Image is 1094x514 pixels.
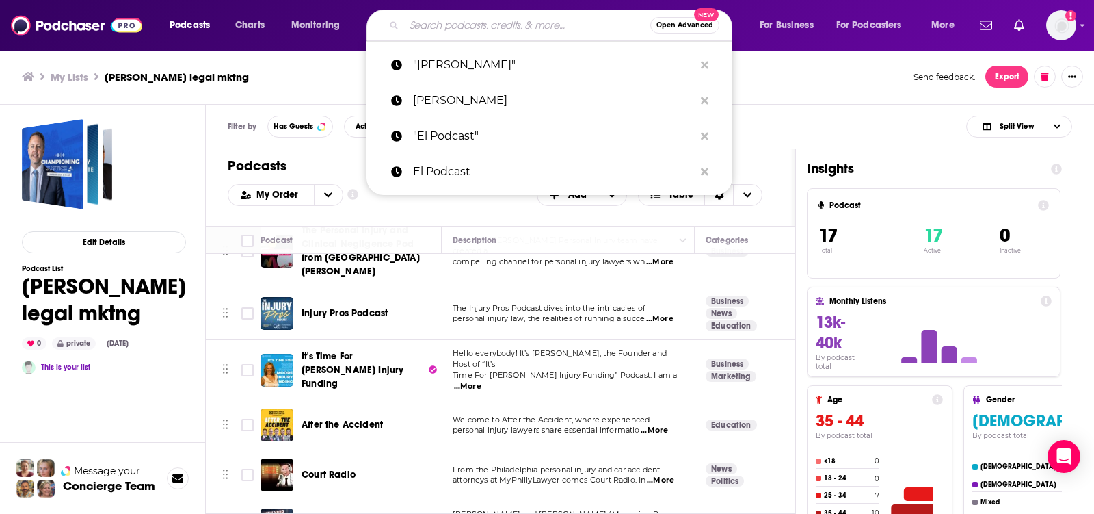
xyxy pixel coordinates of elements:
[922,14,972,36] button: open menu
[980,498,1060,506] h4: Mixed
[302,418,383,432] a: After the Accident
[974,14,998,37] a: Show notifications dropdown
[1046,10,1076,40] img: User Profile
[302,469,356,480] span: Court Radio
[675,233,691,249] button: Column Actions
[816,312,845,353] span: 13k-40k
[74,464,140,478] span: Message your
[706,359,749,370] a: Business
[824,474,872,483] h4: 18 - 24
[669,190,693,200] span: Table
[366,83,732,118] a: [PERSON_NAME]
[366,118,732,154] a: "El Podcast"
[638,184,763,206] h2: Choose View
[760,16,814,35] span: For Business
[706,420,757,431] a: Education
[261,354,293,387] img: It's Time For Moore Injury Funding
[453,257,645,266] span: compelling channel for personal injury lawyers wh
[105,70,249,83] h3: [PERSON_NAME] legal mktng
[22,264,186,273] h3: Podcast List
[706,296,749,307] a: Business
[221,360,230,381] button: Move
[453,370,679,380] span: Time For [PERSON_NAME] Injury Funding” Podcast. I am al
[818,247,881,254] p: Total
[453,465,660,474] span: From the Philadelphia personal injury and car accident
[706,476,744,487] a: Politics
[1009,14,1030,37] a: Show notifications dropdown
[302,350,437,391] a: It's Time For [PERSON_NAME] Injury Funding
[228,184,343,206] h2: Choose List sort
[704,185,733,205] div: Sort Direction
[694,8,719,21] span: New
[816,431,943,440] h4: By podcast total
[453,425,640,435] span: personal injury lawyers share essential informatio
[302,307,388,319] span: Injury Pros Podcast
[347,188,358,201] a: Show additional information
[344,116,388,138] button: Active
[221,415,230,435] button: Move
[816,411,943,431] h3: 35 - 44
[650,17,719,34] button: Open AdvancedNew
[827,395,926,404] h4: Age
[404,14,650,36] input: Search podcasts, credits, & more...
[366,47,732,83] a: "[PERSON_NAME]"
[241,419,254,431] span: Toggle select row
[241,364,254,376] span: Toggle select row
[261,409,293,441] img: After the Accident
[641,425,668,436] span: ...More
[966,116,1072,138] button: Choose View
[241,245,254,257] span: Toggle select row
[1000,123,1034,130] span: Split View
[824,457,872,465] h4: <18
[282,14,358,36] button: open menu
[656,22,713,29] span: Open Advanced
[302,307,388,320] a: Injury Pros Podcast
[22,119,112,209] a: david craig legal mktng
[750,14,831,36] button: open menu
[1046,10,1076,40] span: Logged in as TeemsPR
[16,459,34,477] img: Sydney Profile
[829,296,1035,306] h4: Monthly Listens
[875,457,879,465] h4: 0
[261,297,293,330] img: Injury Pros Podcast
[22,361,36,374] a: Kelly Teemer
[909,71,980,83] button: Send feedback.
[22,273,186,326] h1: [PERSON_NAME] legal mktng
[16,480,34,498] img: Jon Profile
[379,10,745,41] div: Search podcasts, credits, & more...
[1000,224,1010,247] span: 0
[829,201,1032,210] h4: Podcast
[366,154,732,190] a: El Podcast
[985,66,1028,88] button: Export
[273,123,313,130] span: Has Guests
[875,491,879,500] h4: 7
[22,231,186,253] button: Edit Details
[1000,247,1021,254] p: Inactive
[453,313,645,323] span: personal injury law, the realities of running a succe
[302,419,383,431] span: After the Accident
[37,459,55,477] img: Jules Profile
[824,491,872,500] h4: 25 - 34
[1048,440,1080,473] div: Open Intercom Messenger
[22,337,46,350] div: 0
[228,122,256,131] h3: Filter by
[706,308,737,319] a: News
[568,190,587,200] span: Add
[51,70,88,83] h3: My Lists
[235,16,265,35] span: Charts
[646,257,673,268] span: ...More
[302,468,356,482] a: Court Radio
[256,190,303,200] span: My Order
[101,338,134,349] div: [DATE]
[261,232,293,248] div: Podcast
[706,463,737,474] a: News
[791,233,808,249] button: Column Actions
[818,224,838,247] span: 17
[454,381,481,392] span: ...More
[221,465,230,485] button: Move
[807,160,1040,177] h1: Insights
[160,14,228,36] button: open menu
[1065,10,1076,21] svg: Add a profile image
